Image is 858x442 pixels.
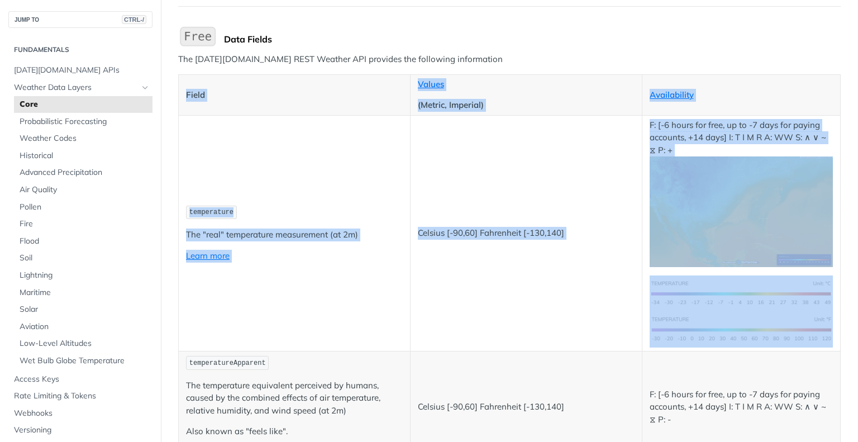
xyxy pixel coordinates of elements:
span: Rate Limiting & Tokens [14,391,150,402]
span: Air Quality [20,184,150,196]
a: Probabilistic Forecasting [14,113,152,130]
p: The [DATE][DOMAIN_NAME] REST Weather API provides the following information [178,53,841,66]
a: Advanced Precipitation [14,164,152,181]
span: Weather Codes [20,133,150,144]
a: Aviation [14,319,152,335]
p: Also known as "feels like". [186,425,403,438]
span: Low-Level Altitudes [20,338,150,349]
span: Flood [20,236,150,247]
a: Access Keys [8,371,152,388]
a: Weather Data LayersHide subpages for Weather Data Layers [8,79,152,96]
span: Pollen [20,202,150,213]
span: Maritime [20,287,150,298]
div: Data Fields [224,34,841,45]
span: Versioning [14,425,150,436]
span: CTRL-/ [122,15,146,24]
a: Lightning [14,267,152,284]
span: temperature [189,208,233,216]
h2: Fundamentals [8,45,152,55]
button: Hide subpages for Weather Data Layers [141,83,150,92]
span: Lightning [20,270,150,281]
p: The "real" temperature measurement (at 2m) [186,229,403,241]
span: Soil [20,253,150,264]
p: Field [186,89,403,102]
span: Webhooks [14,408,150,419]
span: Expand image [650,323,833,334]
span: temperatureApparent [189,359,266,367]
a: Values [418,79,444,89]
a: Core [14,96,152,113]
a: Historical [14,148,152,164]
p: Celsius [-90,60] Fahrenheit [-130,140] [418,401,635,414]
span: Access Keys [14,374,150,385]
a: Maritime [14,284,152,301]
a: Rate Limiting & Tokens [8,388,152,405]
span: Expand image [650,287,833,298]
span: [DATE][DOMAIN_NAME] APIs [14,65,150,76]
a: Weather Codes [14,130,152,147]
p: F: [-6 hours for free, up to -7 days for paying accounts, +14 days] I: T I M R A: WW S: ∧ ∨ ~ ⧖ P: - [650,388,833,426]
span: Historical [20,150,150,161]
p: The temperature equivalent perceived by humans, caused by the combined effects of air temperature... [186,379,403,417]
a: Versioning [8,422,152,439]
span: Core [20,99,150,110]
a: Air Quality [14,182,152,198]
span: Aviation [20,321,150,332]
p: Celsius [-90,60] Fahrenheit [-130,140] [418,227,635,240]
a: Flood [14,233,152,250]
span: Probabilistic Forecasting [20,116,150,127]
a: Learn more [186,250,230,261]
button: JUMP TOCTRL-/ [8,11,152,28]
a: Webhooks [8,405,152,422]
span: Wet Bulb Globe Temperature [20,355,150,367]
a: Soil [14,250,152,267]
span: Advanced Precipitation [20,167,150,178]
a: Fire [14,216,152,232]
a: Wet Bulb Globe Temperature [14,353,152,369]
p: (Metric, Imperial) [418,99,635,112]
a: Low-Level Altitudes [14,335,152,352]
span: Fire [20,218,150,230]
a: Solar [14,301,152,318]
a: Availability [650,89,694,100]
span: Expand image [650,206,833,216]
span: Solar [20,304,150,315]
a: Pollen [14,199,152,216]
span: Weather Data Layers [14,82,138,93]
p: F: [-6 hours for free, up to -7 days for paying accounts, +14 days] I: T I M R A: WW S: ∧ ∨ ~ ⧖ P: + [650,119,833,267]
a: [DATE][DOMAIN_NAME] APIs [8,62,152,79]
